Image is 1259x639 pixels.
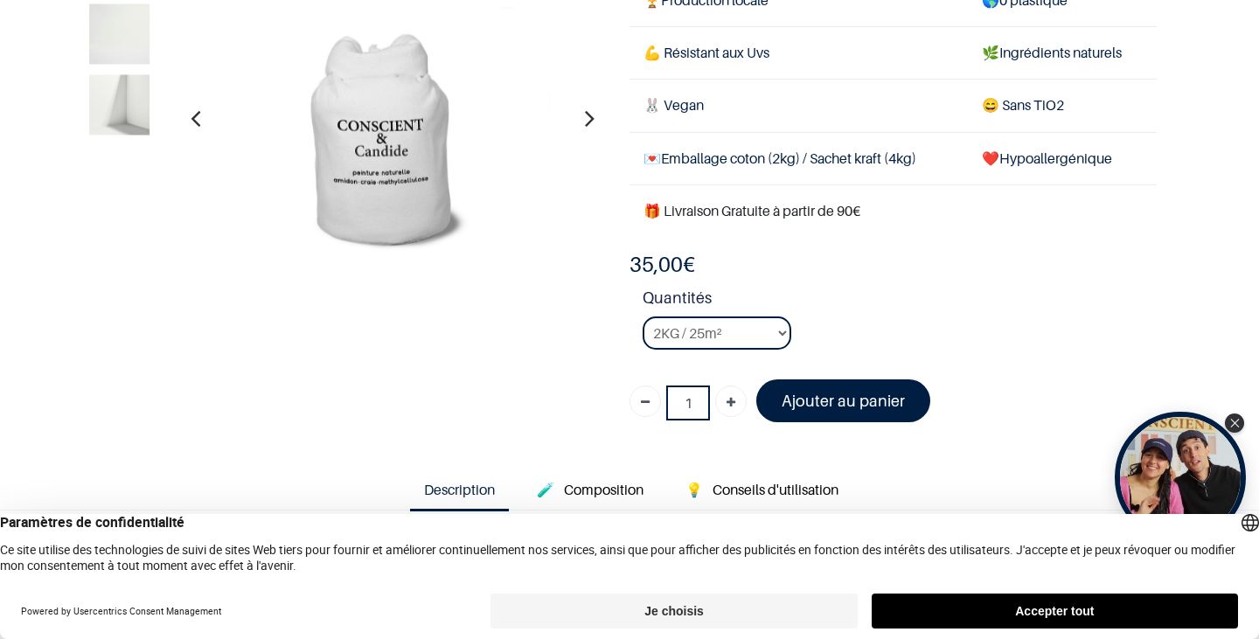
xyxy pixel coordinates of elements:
button: Open chat widget [15,15,67,67]
a: Supprimer [629,385,661,417]
span: 💪 Résistant aux Uvs [643,44,769,61]
a: Ajouter au panier [756,379,930,422]
td: Emballage coton (2kg) / Sachet kraft (4kg) [629,132,968,184]
span: 😄 S [982,96,1010,114]
div: Open Tolstoy widget [1115,412,1246,543]
span: 🌿 [982,44,999,61]
span: Description [424,481,495,498]
strong: Quantités [643,286,1157,316]
td: ❤️Hypoallergénique [968,132,1157,184]
font: Ajouter au panier [782,392,905,410]
div: Tolstoy bubble widget [1115,412,1246,543]
b: € [629,252,695,277]
div: Open Tolstoy [1115,412,1246,543]
span: 💌 [643,149,661,167]
a: Ajouter [715,385,747,417]
span: 35,00 [629,252,683,277]
span: Conseils d'utilisation [713,481,838,498]
div: Close Tolstoy widget [1225,413,1244,433]
td: ans TiO2 [968,80,1157,132]
span: 🐰 Vegan [643,96,704,114]
span: Composition [564,481,643,498]
img: Product image [89,74,150,135]
td: Ingrédients naturels [968,27,1157,80]
font: 🎁 Livraison Gratuite à partir de 90€ [643,202,860,219]
span: 💡 [685,481,703,498]
span: 🧪 [537,481,554,498]
img: Product image [89,3,150,64]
